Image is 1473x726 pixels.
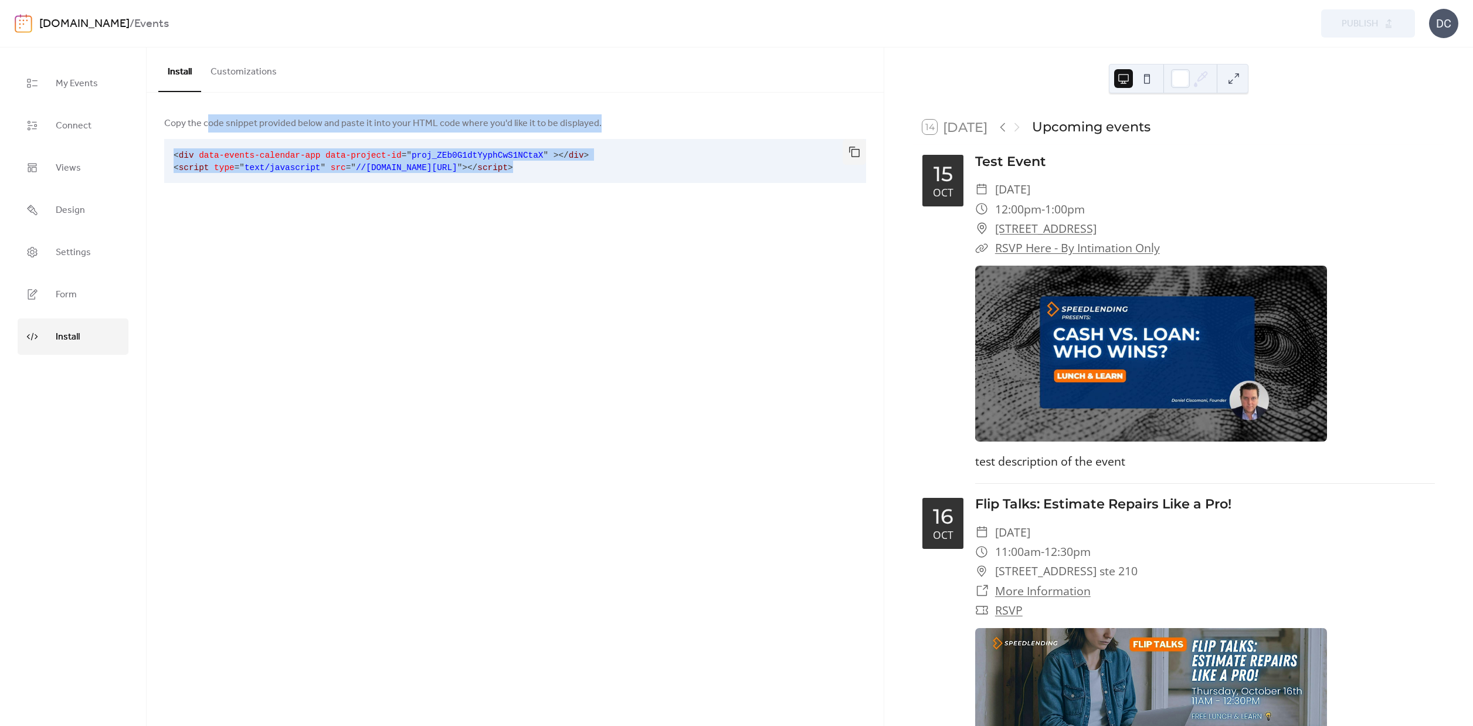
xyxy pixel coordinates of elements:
span: > [584,151,589,160]
span: </ [467,163,477,172]
span: script [477,163,508,172]
div: ​ [975,523,988,542]
span: [STREET_ADDRESS] ste 210 [995,561,1138,581]
img: logo [15,14,32,33]
div: ​ [975,199,988,219]
div: 16 [933,506,953,527]
span: 1:00pm [1045,199,1085,219]
span: < [174,163,179,172]
span: " [351,163,356,172]
a: [DOMAIN_NAME] [39,13,130,35]
span: script [179,163,209,172]
span: text/javascript [245,163,321,172]
div: Oct [933,188,953,198]
a: Form [18,276,128,313]
div: test description of the event [975,453,1435,470]
span: < [174,151,179,160]
div: ​ [975,542,988,561]
span: > [462,163,467,172]
span: div [569,151,584,160]
span: Form [56,286,77,304]
span: proj_ZEb0G1dtYyphCwS1NCtaX [412,151,544,160]
a: Settings [18,234,128,270]
span: [DATE] [995,523,1030,542]
span: Design [56,201,85,220]
span: Views [56,159,81,178]
span: Install [56,328,80,347]
span: " [457,163,463,172]
span: </ [558,151,568,160]
span: 12:00pm [995,199,1041,219]
span: Settings [56,243,91,262]
div: ​ [975,581,988,601]
span: data-project-id [325,151,402,160]
span: Connect [56,117,91,135]
a: Design [18,192,128,228]
span: " [406,151,412,160]
a: [STREET_ADDRESS] [995,219,1097,238]
span: 12:30pm [1044,542,1091,561]
span: 11:00am [995,542,1041,561]
span: data-events-calendar-app [199,151,320,160]
a: Test Event [975,153,1046,169]
a: RSVP [995,602,1023,618]
div: 15 [934,164,953,184]
span: " [320,163,325,172]
span: //[DOMAIN_NAME][URL] [356,163,457,172]
span: div [179,151,194,160]
span: = [235,163,240,172]
span: type [214,163,235,172]
span: [DATE] [995,179,1030,199]
div: ​ [975,219,988,238]
div: ​ [975,561,988,581]
div: Oct [933,530,953,541]
b: Events [134,13,169,35]
button: Install [158,48,201,92]
a: Flip Talks: Estimate Repairs Like a Pro! [975,496,1231,512]
span: = [402,151,407,160]
div: Upcoming events [1032,117,1150,137]
a: RSVP Here - By Intimation Only [995,240,1160,256]
span: " [239,163,245,172]
span: > [554,151,559,160]
span: - [1041,542,1044,561]
span: " [543,151,548,160]
a: Install [18,318,128,355]
button: Customizations [201,48,286,91]
div: ​ [975,179,988,199]
div: ​ [975,601,988,620]
a: My Events [18,65,128,101]
span: = [346,163,351,172]
a: Views [18,150,128,186]
span: - [1041,199,1045,219]
span: My Events [56,74,98,93]
span: > [508,163,513,172]
span: src [331,163,346,172]
b: / [130,13,134,35]
a: Connect [18,107,128,144]
div: DC [1429,9,1458,38]
span: Copy the code snippet provided below and paste it into your HTML code where you'd like it to be d... [164,117,602,131]
a: More Information [995,583,1091,599]
div: ​ [975,238,988,257]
